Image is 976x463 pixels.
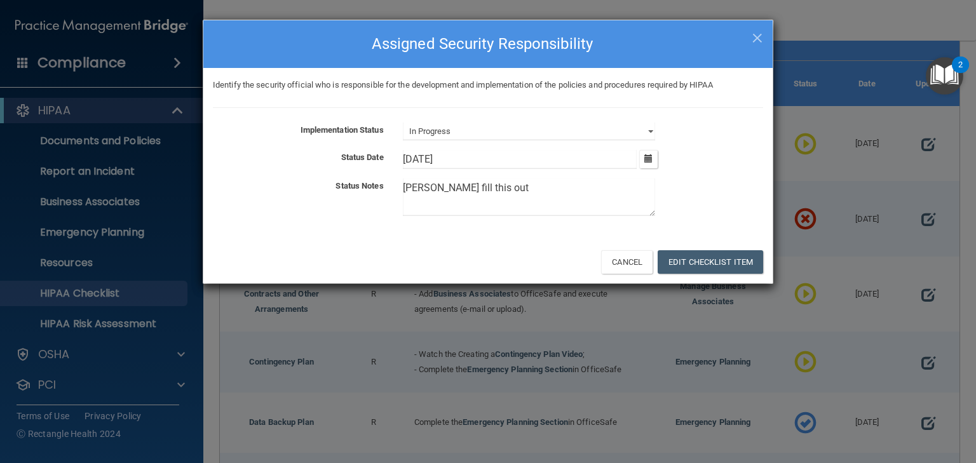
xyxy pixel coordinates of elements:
[335,181,383,191] b: Status Notes
[301,125,384,135] b: Implementation Status
[601,250,653,274] button: Cancel
[958,65,963,81] div: 2
[658,250,763,274] button: Edit Checklist Item
[213,30,763,58] h4: Assigned Security Responsibility
[926,57,963,95] button: Open Resource Center, 2 new notifications
[341,152,384,162] b: Status Date
[752,23,763,49] span: ×
[203,77,773,93] div: Identify the security official who is responsible for the development and implementation of the p...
